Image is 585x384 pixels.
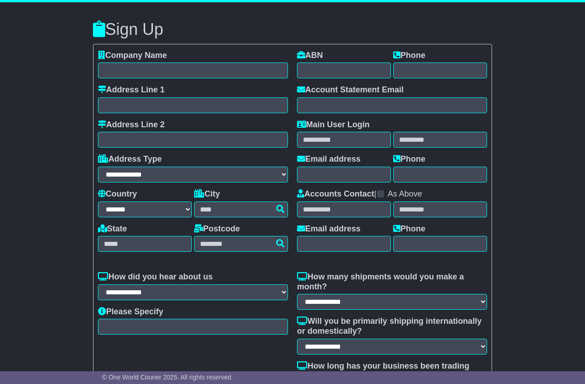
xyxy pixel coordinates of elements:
label: How many shipments would you make a month? [297,272,487,292]
div: | [297,189,487,202]
label: ABN [297,51,323,61]
label: Email address [297,224,361,234]
label: Company Name [98,51,167,61]
label: Please Specify [98,307,163,317]
label: Email address [297,154,361,164]
label: Address Line 1 [98,85,165,95]
label: Accounts Contact [297,189,374,199]
label: Account Statement Email [297,85,404,95]
label: Phone [393,224,425,234]
label: Phone [393,51,425,61]
label: How did you hear about us [98,272,213,282]
label: State [98,224,127,234]
label: City [194,189,220,199]
label: Postcode [194,224,240,234]
label: How long has your business been trading for? [297,361,487,381]
label: Country [98,189,137,199]
label: Main User Login [297,120,370,130]
label: Will you be primarily shipping internationally or domestically? [297,317,487,336]
label: As Above [388,189,422,199]
label: Phone [393,154,425,164]
span: © One World Courier 2025. All rights reserved. [102,374,233,381]
h3: Sign Up [93,20,492,38]
label: Address Type [98,154,162,164]
label: Address Line 2 [98,120,165,130]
